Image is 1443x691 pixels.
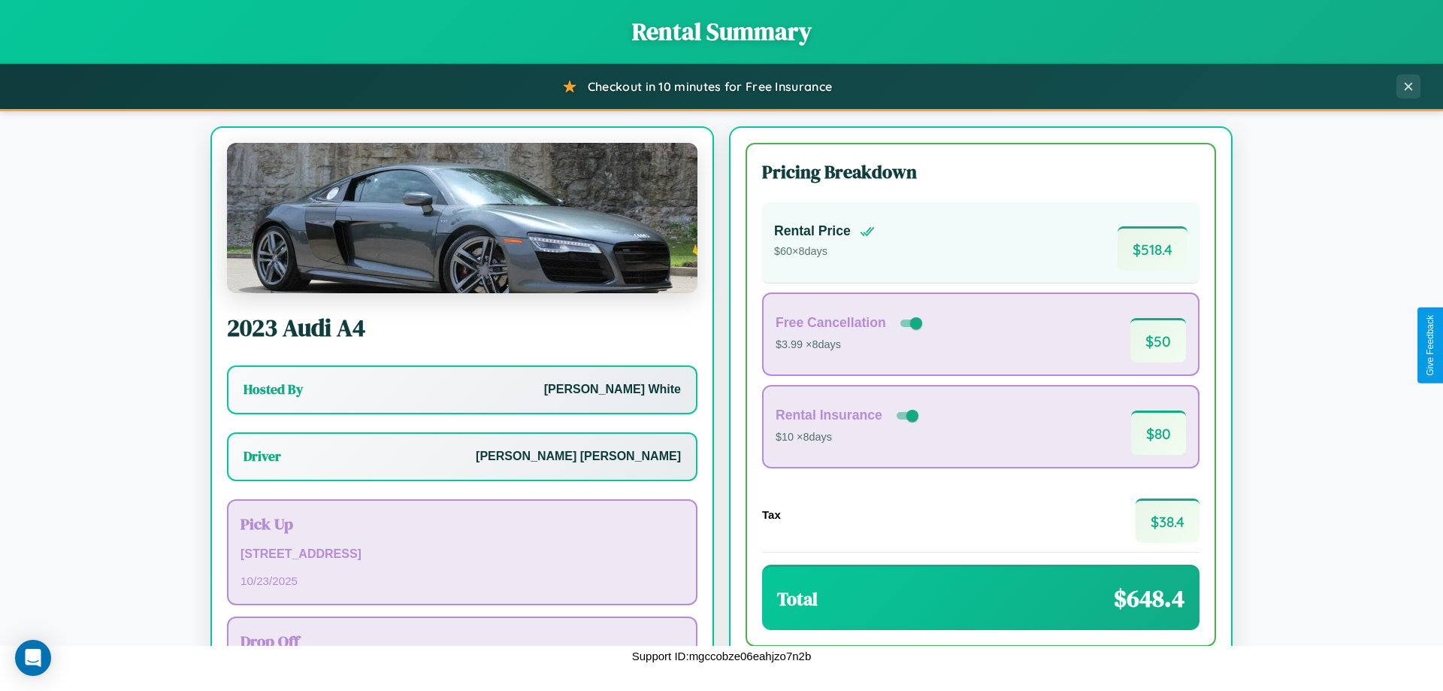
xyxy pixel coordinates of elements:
span: $ 38.4 [1136,499,1199,543]
h3: Total [777,586,818,611]
div: Open Intercom Messenger [15,640,51,676]
p: 10 / 23 / 2025 [240,571,684,591]
h4: Tax [762,508,781,521]
h4: Rental Insurance [776,408,882,423]
p: [PERSON_NAME] White [544,379,681,401]
h2: 2023 Audi A4 [227,311,697,344]
h3: Drop Off [240,630,684,652]
img: Audi A4 [227,143,697,293]
p: Support ID: mgccobze06eahjzo7n2b [632,646,812,666]
p: $3.99 × 8 days [776,335,925,355]
p: $ 60 × 8 days [774,242,875,262]
span: Checkout in 10 minutes for Free Insurance [588,79,832,94]
div: Give Feedback [1425,315,1435,376]
h3: Pick Up [240,513,684,535]
h1: Rental Summary [15,15,1428,48]
h3: Driver [244,447,281,465]
h4: Free Cancellation [776,315,886,331]
span: $ 80 [1131,411,1186,455]
p: $10 × 8 days [776,428,921,447]
h4: Rental Price [774,223,851,239]
span: $ 518.4 [1118,226,1187,271]
h3: Pricing Breakdown [762,159,1199,184]
p: [STREET_ADDRESS] [240,544,684,565]
span: $ 648.4 [1114,582,1184,615]
h3: Hosted By [244,380,303,399]
span: $ 50 [1130,318,1186,362]
p: [PERSON_NAME] [PERSON_NAME] [476,446,681,468]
